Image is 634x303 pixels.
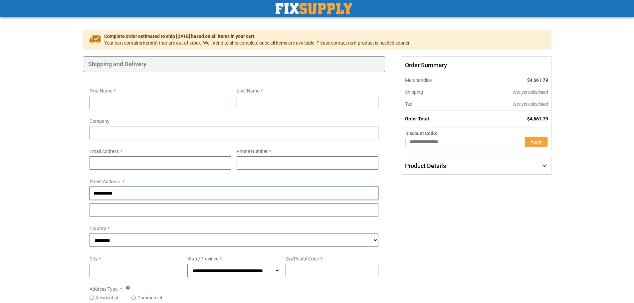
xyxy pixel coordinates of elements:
span: $4,661.79 [527,77,548,83]
span: Shipping [405,89,423,95]
span: Address Type [90,286,117,292]
div: Shipping and Delivery [83,56,385,72]
label: Commercial [137,294,162,301]
span: Not yet calculated [513,101,548,107]
label: Residential [96,294,118,301]
span: State/Province [187,256,218,261]
span: Street Address [90,179,120,184]
span: Complete order estimated to ship [DATE] based on all items in your cart. [104,33,411,40]
span: Order Summary [402,56,551,74]
strong: Order Total [405,116,429,121]
span: Zip/Postal Code [286,256,319,261]
span: $4,661.79 [527,116,548,121]
th: Tax [402,98,468,110]
span: Company [90,118,109,124]
span: Product Details [405,162,446,169]
span: Apply [530,139,542,145]
span: Phone Number [237,149,268,154]
span: Email Address [90,149,119,154]
span: Not yet calculated [513,89,548,95]
button: Apply [525,137,548,147]
img: Fix Industrial Supply [276,3,352,14]
span: City [90,256,98,261]
span: Discount Code: [405,131,437,136]
th: Merchandise [402,74,468,86]
span: Your cart contains item(s) that are out of stock. We intend to ship complete once all items are a... [104,40,411,46]
span: Country [90,226,106,231]
a: store logo [276,3,352,14]
span: First Name [90,88,112,93]
span: Last Name [237,88,259,93]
